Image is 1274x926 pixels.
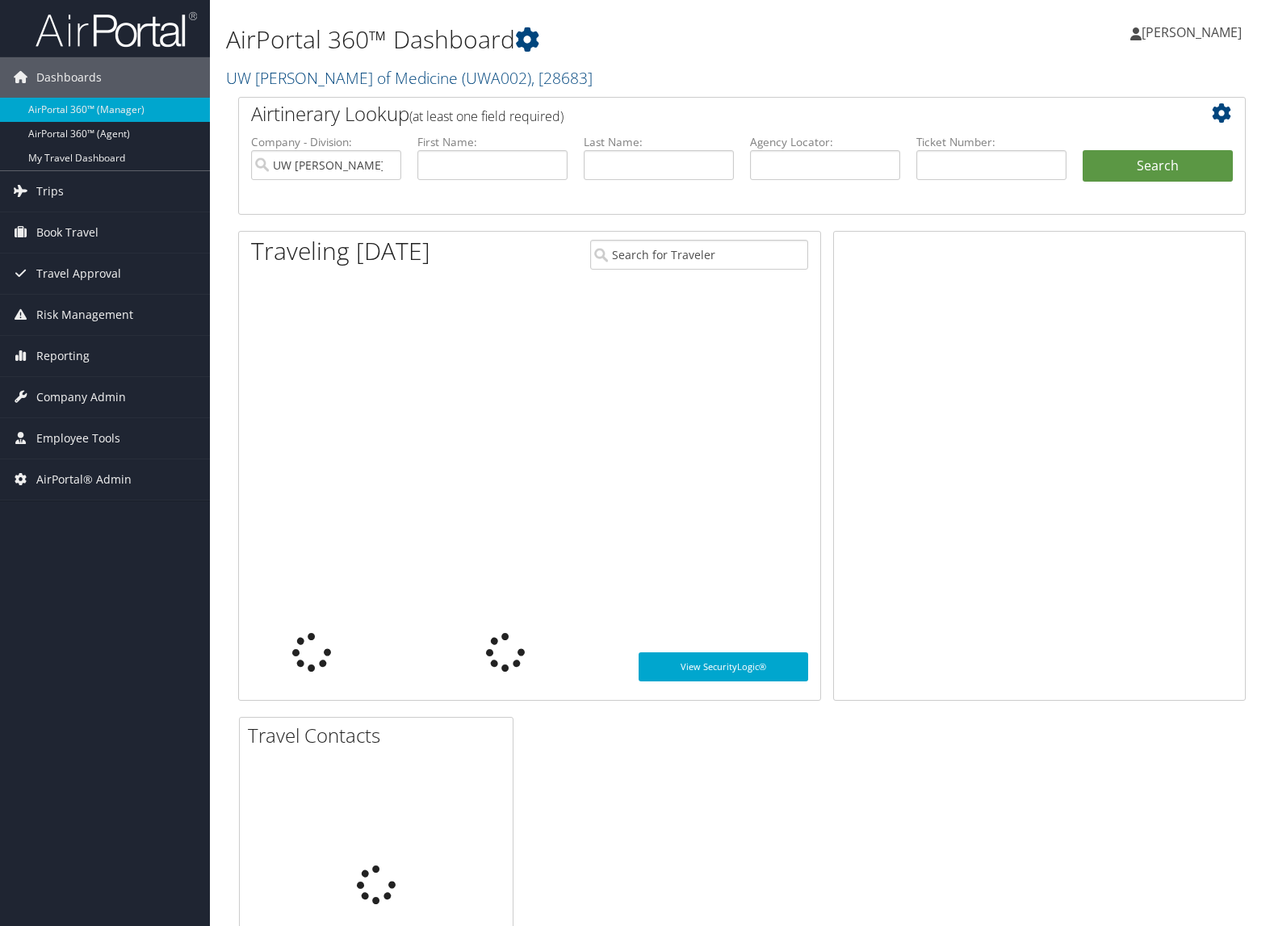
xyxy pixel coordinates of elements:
[226,23,914,57] h1: AirPortal 360™ Dashboard
[409,107,564,125] span: (at least one field required)
[36,336,90,376] span: Reporting
[36,57,102,98] span: Dashboards
[36,10,197,48] img: airportal-logo.png
[584,134,734,150] label: Last Name:
[251,100,1149,128] h2: Airtinerary Lookup
[36,171,64,212] span: Trips
[1142,23,1242,41] span: [PERSON_NAME]
[916,134,1067,150] label: Ticket Number:
[639,652,808,681] a: View SecurityLogic®
[36,212,98,253] span: Book Travel
[36,418,120,459] span: Employee Tools
[750,134,900,150] label: Agency Locator:
[36,295,133,335] span: Risk Management
[248,722,513,749] h2: Travel Contacts
[531,67,593,89] span: , [ 28683 ]
[251,134,401,150] label: Company - Division:
[1083,150,1233,182] button: Search
[226,67,593,89] a: UW [PERSON_NAME] of Medicine
[36,459,132,500] span: AirPortal® Admin
[590,240,808,270] input: Search for Traveler
[251,234,430,268] h1: Traveling [DATE]
[36,377,126,417] span: Company Admin
[417,134,568,150] label: First Name:
[1130,8,1258,57] a: [PERSON_NAME]
[36,253,121,294] span: Travel Approval
[462,67,531,89] span: ( UWA002 )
